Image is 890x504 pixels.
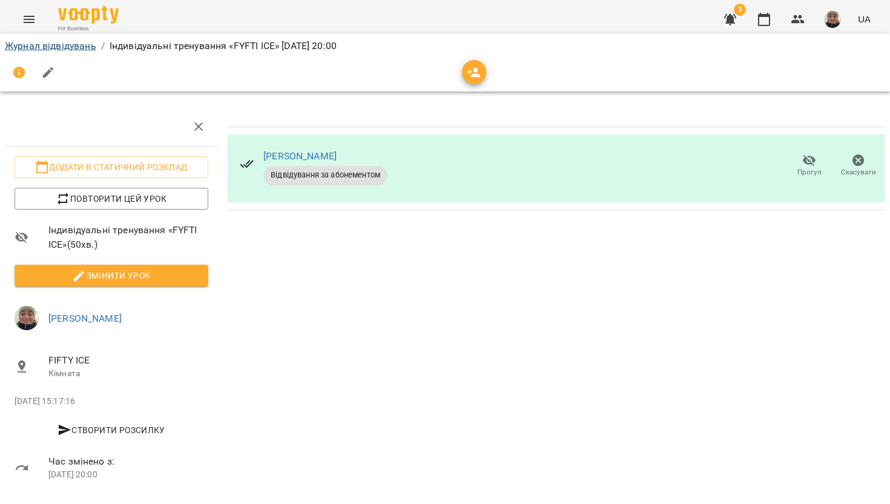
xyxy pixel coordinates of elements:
span: FIFTY ICE [48,353,208,368]
span: Повторити цей урок [24,191,199,206]
span: Скасувати [841,167,876,177]
a: Журнал відвідувань [5,40,96,51]
a: [PERSON_NAME] [263,150,337,162]
p: Кімната [48,368,208,380]
button: Скасувати [834,149,883,183]
span: 3 [734,4,746,16]
img: 4cf27c03cdb7f7912a44474f3433b006.jpeg [824,11,841,28]
span: UA [858,13,871,25]
button: Повторити цей урок [15,188,208,210]
span: Створити розсилку [19,423,203,437]
span: For Business [58,25,119,33]
span: Додати в статичний розклад [24,160,199,174]
button: Додати в статичний розклад [15,156,208,178]
button: Прогул [785,149,834,183]
p: [DATE] 20:00 [48,469,208,481]
span: Відвідування за абонементом [263,170,387,181]
img: Voopty Logo [58,6,119,24]
p: Індивідуальні тренування «FYFTI ICE» [DATE] 20:00 [110,39,337,53]
span: Прогул [797,167,822,177]
button: UA [853,8,875,30]
span: Індивідуальні тренування «FYFTI ICE» ( 50 хв. ) [48,223,208,251]
button: Menu [15,5,44,34]
span: Час змінено з: [48,454,208,469]
nav: breadcrumb [5,39,885,53]
img: 4cf27c03cdb7f7912a44474f3433b006.jpeg [15,306,39,330]
a: [PERSON_NAME] [48,313,122,324]
span: Змінити урок [24,268,199,283]
button: Створити розсилку [15,419,208,441]
button: Змінити урок [15,265,208,287]
li: / [101,39,105,53]
p: [DATE] 15:17:16 [15,396,208,408]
